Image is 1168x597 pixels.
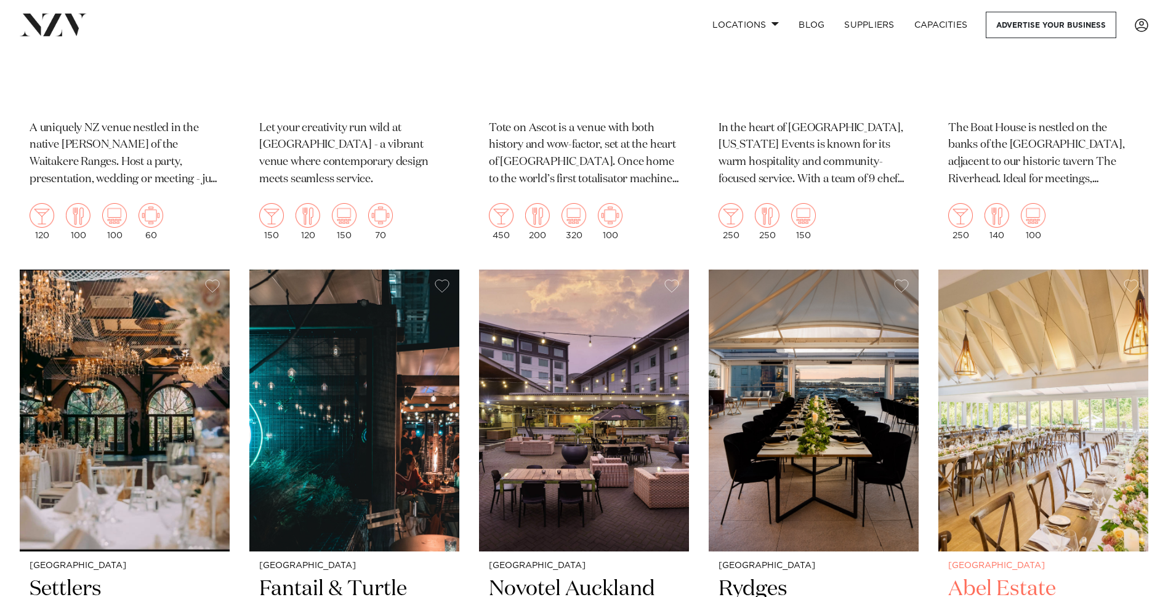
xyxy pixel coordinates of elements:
[296,203,320,228] img: dining.png
[904,12,978,38] a: Capacities
[985,203,1009,240] div: 140
[1021,203,1045,240] div: 100
[948,27,1138,110] h2: The Riverhead
[20,14,87,36] img: nzv-logo.png
[102,203,127,228] img: theatre.png
[719,27,909,110] h2: [US_STATE] Events
[489,27,679,110] h2: Tote on Ascot
[985,203,1009,228] img: dining.png
[755,203,779,228] img: dining.png
[66,203,91,228] img: dining.png
[332,203,356,240] div: 150
[30,120,220,189] p: A uniquely NZ venue nestled in the native [PERSON_NAME] of the Waitakere Ranges. Host a party, pr...
[368,203,393,228] img: meeting.png
[525,203,550,240] div: 200
[948,203,973,228] img: cocktail.png
[259,203,284,228] img: cocktail.png
[489,203,514,228] img: cocktail.png
[755,203,779,240] div: 250
[30,203,54,240] div: 120
[30,561,220,571] small: [GEOGRAPHIC_DATA]
[562,203,586,228] img: theatre.png
[948,203,973,240] div: 250
[562,203,586,240] div: 320
[791,203,816,240] div: 150
[139,203,163,240] div: 60
[102,203,127,240] div: 100
[719,203,743,240] div: 250
[1021,203,1045,228] img: theatre.png
[259,27,449,110] h2: [GEOGRAPHIC_DATA]
[30,203,54,228] img: cocktail.png
[948,120,1138,189] p: The Boat House is nestled on the banks of the [GEOGRAPHIC_DATA], adjacent to our historic tavern ...
[791,203,816,228] img: theatre.png
[259,561,449,571] small: [GEOGRAPHIC_DATA]
[719,561,909,571] small: [GEOGRAPHIC_DATA]
[834,12,904,38] a: SUPPLIERS
[525,203,550,228] img: dining.png
[489,203,514,240] div: 450
[598,203,622,240] div: 100
[719,120,909,189] p: In the heart of [GEOGRAPHIC_DATA], [US_STATE] Events is known for its warm hospitality and commun...
[332,203,356,228] img: theatre.png
[259,120,449,189] p: Let your creativity run wild at [GEOGRAPHIC_DATA] - a vibrant venue where contemporary design mee...
[489,561,679,571] small: [GEOGRAPHIC_DATA]
[598,203,622,228] img: meeting.png
[986,12,1116,38] a: Advertise your business
[30,27,220,110] h2: [GEOGRAPHIC_DATA]
[66,203,91,240] div: 100
[789,12,834,38] a: BLOG
[489,120,679,189] p: Tote on Ascot is a venue with both history and wow-factor, set at the heart of [GEOGRAPHIC_DATA]....
[719,203,743,228] img: cocktail.png
[296,203,320,240] div: 120
[139,203,163,228] img: meeting.png
[948,561,1138,571] small: [GEOGRAPHIC_DATA]
[259,203,284,240] div: 150
[703,12,789,38] a: Locations
[368,203,393,240] div: 70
